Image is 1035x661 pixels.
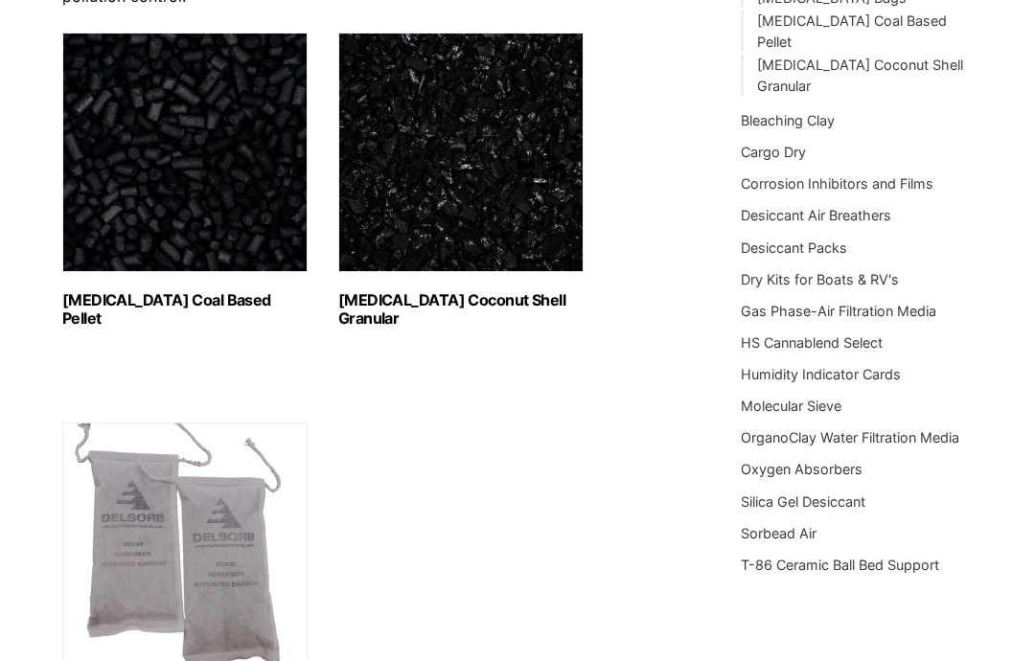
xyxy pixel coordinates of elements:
[741,525,816,541] a: Sorbead Air
[741,271,899,287] a: Dry Kits for Boats & RV's
[338,33,584,328] a: Visit product category Activated Carbon Coconut Shell Granular
[338,33,584,272] img: Activated Carbon Coconut Shell Granular
[741,175,933,192] a: Corrosion Inhibitors and Films
[62,33,308,272] img: Activated Carbon Coal Based Pellet
[741,239,847,256] a: Desiccant Packs
[741,429,959,445] a: OrganoClay Water Filtration Media
[741,557,939,573] a: T-86 Ceramic Ball Bed Support
[741,398,841,414] a: Molecular Sieve
[741,303,936,319] a: Gas Phase-Air Filtration Media
[741,334,883,351] a: HS Cannablend Select
[741,144,806,160] a: Cargo Dry
[757,12,947,50] a: [MEDICAL_DATA] Coal Based Pellet
[741,493,865,510] a: Silica Gel Desiccant
[62,291,308,328] h2: [MEDICAL_DATA] Coal Based Pellet
[741,366,901,382] a: Humidity Indicator Cards
[62,33,308,328] a: Visit product category Activated Carbon Coal Based Pellet
[741,112,835,128] a: Bleaching Clay
[338,291,584,328] h2: [MEDICAL_DATA] Coconut Shell Granular
[741,207,891,223] a: Desiccant Air Breathers
[741,461,862,477] a: Oxygen Absorbers
[757,57,963,94] a: [MEDICAL_DATA] Coconut Shell Granular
